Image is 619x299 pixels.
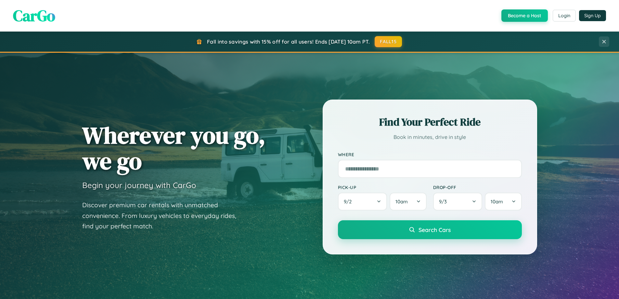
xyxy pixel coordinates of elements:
[82,200,245,232] p: Discover premium car rentals with unmatched convenience. From luxury vehicles to everyday rides, ...
[433,193,483,211] button: 9/3
[433,184,522,190] label: Drop-off
[13,5,55,26] span: CarGo
[553,10,576,21] button: Login
[501,9,548,22] button: Become a Host
[338,132,522,142] p: Book in minutes, drive in style
[338,152,522,157] label: Where
[439,198,450,205] span: 9 / 3
[338,184,427,190] label: Pick-up
[82,122,265,174] h1: Wherever you go, we go
[579,10,606,21] button: Sign Up
[491,198,503,205] span: 10am
[338,220,522,239] button: Search Cars
[338,193,387,211] button: 9/2
[390,193,426,211] button: 10am
[82,180,196,190] h3: Begin your journey with CarGo
[207,38,370,45] span: Fall into savings with 15% off for all users! Ends [DATE] 10am PT.
[395,198,408,205] span: 10am
[344,198,355,205] span: 9 / 2
[375,36,402,47] button: FALL15
[419,226,451,233] span: Search Cars
[485,193,522,211] button: 10am
[338,115,522,129] h2: Find Your Perfect Ride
